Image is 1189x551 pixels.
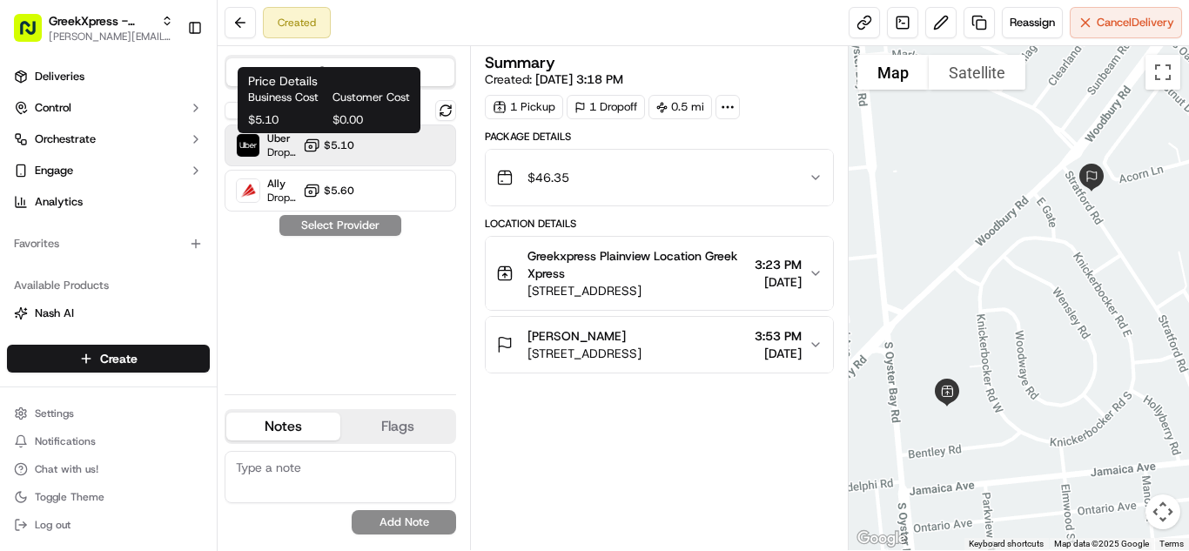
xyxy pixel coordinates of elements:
[35,462,98,476] span: Chat with us!
[35,100,71,116] span: Control
[485,71,623,88] span: Created:
[123,421,211,435] a: Powered byPylon
[17,391,31,405] div: 📗
[527,327,626,345] span: [PERSON_NAME]
[1054,539,1149,548] span: Map data ©2025 Google
[35,306,74,321] span: Nash AI
[100,350,138,367] span: Create
[527,169,569,186] span: $46.35
[486,237,833,310] button: Greekxpress Plainview Location Greek Xpress[STREET_ADDRESS]3:23 PM[DATE]
[1145,494,1180,529] button: Map camera controls
[857,55,929,90] button: Show street map
[17,17,52,52] img: Nash
[267,145,296,159] span: Dropoff ETA 15 minutes
[237,134,259,157] img: Uber
[969,538,1044,550] button: Keyboard shortcuts
[17,253,45,281] img: Liam S.
[144,270,151,284] span: •
[267,177,296,191] span: Ally
[486,150,833,205] button: $46.35
[270,223,317,244] button: See all
[648,95,712,119] div: 0.5 mi
[78,166,285,184] div: Start new chat
[49,12,154,30] span: GreekXpress - Plainview
[248,112,326,128] span: $5.10
[35,490,104,504] span: Toggle Theme
[7,457,210,481] button: Chat with us!
[35,434,96,448] span: Notifications
[140,382,286,413] a: 💻API Documentation
[234,317,240,331] span: •
[7,157,210,185] button: Engage
[248,90,326,105] span: Business Cost
[248,72,410,90] h1: Price Details
[35,194,83,210] span: Analytics
[485,130,834,144] div: Package Details
[7,188,210,216] a: Analytics
[173,422,211,435] span: Pylon
[755,273,802,291] span: [DATE]
[340,413,454,440] button: Flags
[567,95,645,119] div: 1 Dropoff
[17,300,45,328] img: Dianne Alexi Soriano
[1070,7,1182,38] button: CancelDelivery
[853,527,910,550] a: Open this area in Google Maps (opens a new window)
[54,317,231,331] span: [PERSON_NAME] [PERSON_NAME]
[7,513,210,537] button: Log out
[486,317,833,373] button: [PERSON_NAME][STREET_ADDRESS]3:53 PM[DATE]
[296,171,317,192] button: Start new chat
[35,407,74,420] span: Settings
[37,166,68,198] img: 5e9a9d7314ff4150bce227a61376b483.jpg
[45,112,313,131] input: Got a question? Start typing here...
[527,247,748,282] span: Greekxpress Plainview Location Greek Xpress
[7,7,180,49] button: GreekXpress - Plainview[PERSON_NAME][EMAIL_ADDRESS][DOMAIN_NAME]
[7,345,210,373] button: Create
[527,282,748,299] span: [STREET_ADDRESS]
[17,70,317,97] p: Welcome 👋
[35,69,84,84] span: Deliveries
[485,55,555,71] h3: Summary
[1097,15,1174,30] span: Cancel Delivery
[7,272,210,299] div: Available Products
[929,55,1025,90] button: Show satellite imagery
[7,401,210,426] button: Settings
[35,271,49,285] img: 1736555255976-a54dd68f-1ca7-489b-9aae-adbdc363a1c4
[527,345,642,362] span: [STREET_ADDRESS]
[35,389,133,407] span: Knowledge Base
[35,131,96,147] span: Orchestrate
[755,345,802,362] span: [DATE]
[7,299,210,327] button: Nash AI
[1002,7,1063,38] button: Reassign
[303,182,354,199] button: $5.60
[7,94,210,122] button: Control
[17,166,49,198] img: 1736555255976-a54dd68f-1ca7-489b-9aae-adbdc363a1c4
[35,518,71,532] span: Log out
[535,71,623,87] span: [DATE] 3:18 PM
[7,429,210,454] button: Notifications
[226,413,340,440] button: Notes
[333,90,410,105] span: Customer Cost
[755,256,802,273] span: 3:23 PM
[17,226,117,240] div: Past conversations
[35,318,49,332] img: 1736555255976-a54dd68f-1ca7-489b-9aae-adbdc363a1c4
[7,230,210,258] div: Favorites
[324,138,354,152] span: $5.10
[485,217,834,231] div: Location Details
[324,184,354,198] span: $5.60
[267,131,296,145] span: Uber
[54,270,141,284] span: [PERSON_NAME]
[1159,539,1184,548] a: Terms (opens in new tab)
[267,191,296,205] span: Dropoff ETA 7 hours
[226,58,454,86] button: Quotes
[237,179,259,202] img: Ally
[1010,15,1055,30] span: Reassign
[7,63,210,91] a: Deliveries
[165,389,279,407] span: API Documentation
[49,30,173,44] button: [PERSON_NAME][EMAIL_ADDRESS][DOMAIN_NAME]
[35,163,73,178] span: Engage
[78,184,239,198] div: We're available if you need us!
[485,95,563,119] div: 1 Pickup
[7,485,210,509] button: Toggle Theme
[1145,55,1180,90] button: Toggle fullscreen view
